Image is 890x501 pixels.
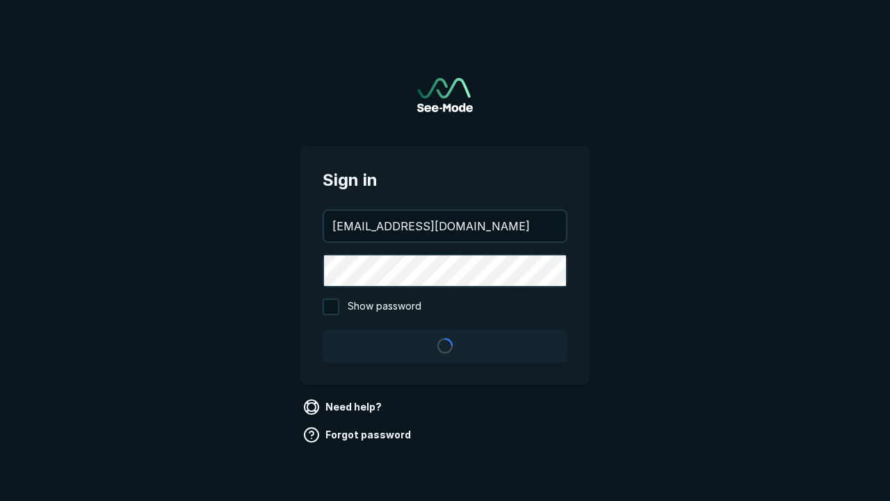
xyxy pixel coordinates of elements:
span: Show password [348,299,421,315]
a: Need help? [300,396,387,418]
a: Go to sign in [417,78,473,112]
input: your@email.com [324,211,566,241]
a: Forgot password [300,424,416,446]
span: Sign in [323,168,567,193]
img: See-Mode Logo [417,78,473,112]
